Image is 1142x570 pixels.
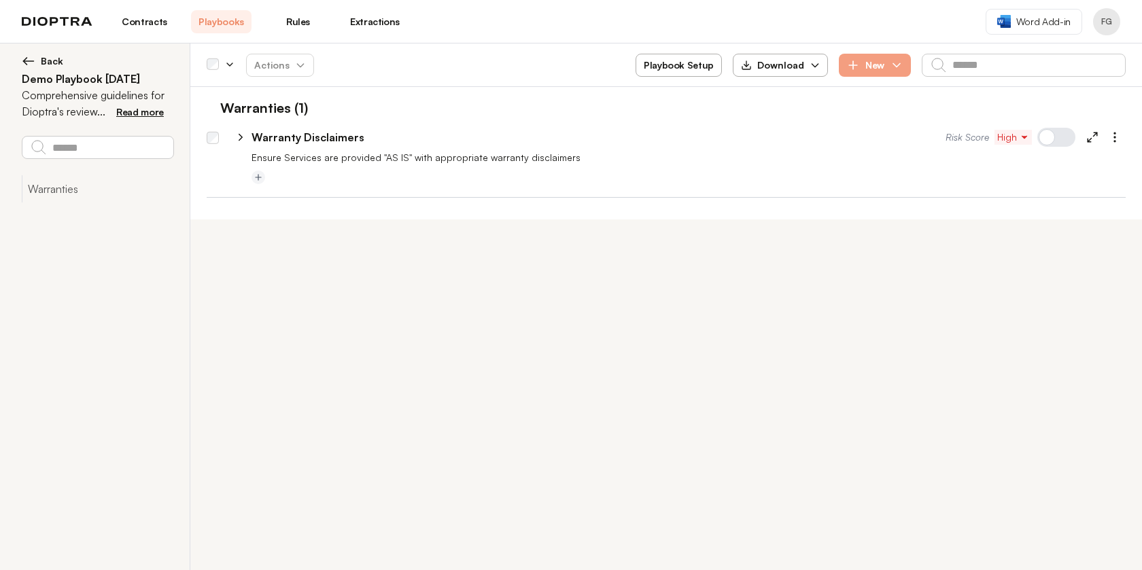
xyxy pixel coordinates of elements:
a: Contracts [114,10,175,33]
span: High [997,130,1029,144]
h2: Demo Playbook [DATE] [22,71,173,87]
span: Read more [116,106,164,118]
img: left arrow [22,54,35,68]
button: Download [733,54,828,77]
h1: Warranties (1) [207,98,308,118]
img: logo [22,17,92,26]
button: Warranties [22,175,173,202]
p: Warranty Disclaimers [252,129,364,145]
a: Extractions [345,10,405,33]
a: Rules [268,10,328,33]
img: word [997,15,1011,28]
button: Playbook Setup [636,54,722,77]
div: Download [741,58,804,72]
span: Actions [243,53,317,77]
a: Playbooks [191,10,252,33]
button: Back [22,54,173,68]
p: Ensure Services are provided "AS IS" with appropriate warranty disclaimers [252,151,1126,164]
a: Word Add-in [986,9,1082,35]
button: Add tag [252,171,265,184]
span: ... [97,105,105,118]
span: Word Add-in [1016,15,1071,29]
button: Actions [246,54,314,77]
span: Risk Score [946,130,989,144]
button: New [839,54,911,77]
button: High [994,130,1032,145]
div: Select all [207,59,219,71]
button: Profile menu [1093,8,1120,35]
span: Back [41,54,63,68]
p: Comprehensive guidelines for Dioptra's review [22,87,173,120]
